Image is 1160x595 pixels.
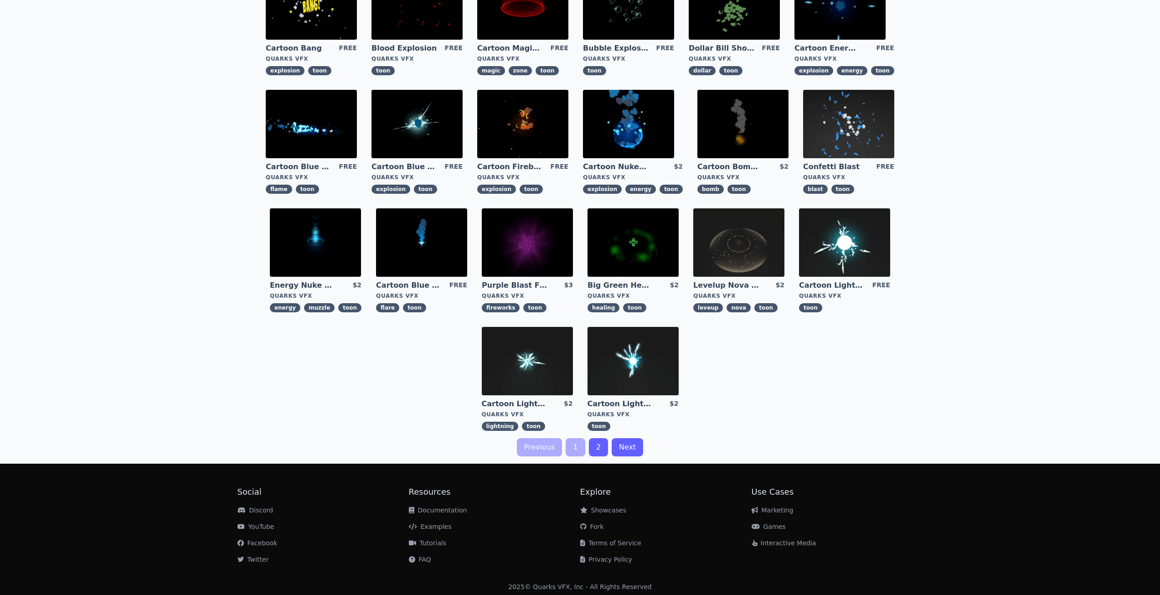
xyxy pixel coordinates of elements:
div: $2 [564,399,572,409]
a: Cartoon Lightning Ball [799,280,865,290]
img: imgAlt [693,208,784,277]
div: FREE [339,162,357,172]
span: toon [583,66,606,75]
span: lightning [482,422,519,431]
div: Quarks VFX [689,55,780,62]
span: magic [477,66,505,75]
span: fireworks [482,303,520,312]
div: $3 [564,280,573,290]
a: Fork [580,523,604,530]
a: Cartoon Blue Gas Explosion [371,162,437,172]
a: Tutorials [409,539,447,547]
a: 1 [566,438,585,456]
img: imgAlt [799,208,890,277]
a: Confetti Blast [803,162,869,172]
img: imgAlt [588,327,679,395]
span: bomb [697,185,724,194]
div: Quarks VFX [693,292,784,300]
span: toon [536,66,559,75]
span: toon [520,185,543,194]
div: $2 [353,280,361,290]
a: Cartoon Lightning Ball with Bloom [588,399,653,409]
a: Cartoon Blue Flamethrower [266,162,331,172]
div: FREE [762,43,780,53]
div: Quarks VFX [371,174,463,181]
span: toon [414,185,437,194]
div: FREE [876,43,894,53]
span: toon [871,66,894,75]
div: FREE [872,280,890,290]
div: FREE [449,280,467,290]
span: toon [522,422,545,431]
a: Next [612,438,643,456]
div: Quarks VFX [697,174,789,181]
span: toon [727,185,751,194]
a: Cartoon Blue Flare [376,280,442,290]
img: imgAlt [482,327,573,395]
span: energy [625,185,656,194]
span: explosion [477,185,516,194]
div: Quarks VFX [266,174,357,181]
a: YouTube [237,523,274,530]
div: Quarks VFX [588,292,679,300]
div: $2 [670,280,679,290]
img: imgAlt [270,208,361,277]
span: toon [403,303,426,312]
h2: Use Cases [752,486,923,498]
img: imgAlt [588,208,679,277]
img: imgAlt [697,90,789,158]
span: toon [523,303,546,312]
div: Quarks VFX [803,174,894,181]
div: Quarks VFX [270,292,361,300]
a: FAQ [409,556,431,563]
div: $2 [776,280,784,290]
a: Cartoon Nuke Energy Explosion [583,162,649,172]
h2: Resources [409,486,580,498]
a: Previous [517,438,562,456]
div: $2 [779,162,788,172]
span: toon [623,303,646,312]
span: toon [660,185,683,194]
span: toon [719,66,742,75]
a: Purple Blast Fireworks [482,280,547,290]
a: Facebook [237,539,278,547]
a: Energy Nuke Muzzle Flash [270,280,335,290]
img: imgAlt [583,90,674,158]
img: imgAlt [376,208,467,277]
a: Cartoon Energy Explosion [794,43,860,53]
div: $2 [674,162,682,172]
span: toon [754,303,778,312]
a: Showcases [580,507,626,514]
img: imgAlt [803,90,894,158]
div: Quarks VFX [482,292,573,300]
span: toon [371,66,395,75]
span: explosion [266,66,304,75]
span: toon [799,303,822,312]
span: toon [296,185,319,194]
a: Big Green Healing Effect [588,280,653,290]
a: Examples [409,523,452,530]
a: Cartoon Bang [266,43,331,53]
h2: Social [237,486,409,498]
span: muzzle [304,303,335,312]
span: healing [588,303,619,312]
div: Quarks VFX [376,292,467,300]
a: Levelup Nova Effect [693,280,759,290]
span: toon [308,66,331,75]
a: Bubble Explosion [583,43,649,53]
a: Cartoon Fireball Explosion [477,162,543,172]
span: flame [266,185,292,194]
span: flare [376,303,399,312]
a: Documentation [409,507,467,514]
a: Marketing [752,507,794,514]
a: Terms of Service [580,539,641,547]
div: Quarks VFX [477,55,568,62]
a: Games [752,523,786,530]
div: Quarks VFX [266,55,357,62]
div: FREE [551,43,568,53]
div: FREE [339,43,357,53]
a: 2 [589,438,608,456]
div: Quarks VFX [482,411,573,418]
span: dollar [689,66,716,75]
span: toon [588,422,611,431]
